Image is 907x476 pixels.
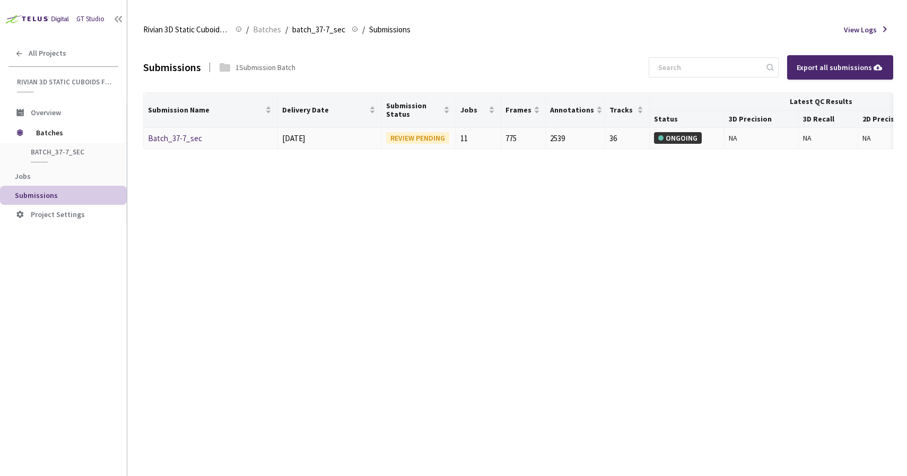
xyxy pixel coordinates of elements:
span: batch_37-7_sec [292,23,345,36]
span: Submissions [15,191,58,200]
th: Annotations [546,93,605,128]
span: Rivian 3D Static Cuboids fixed[2024-25] [143,23,229,36]
span: Submission Name [148,106,263,114]
li: / [362,23,365,36]
div: [DATE] [282,132,377,145]
div: 11 [460,132,496,145]
div: 775 [505,132,541,145]
span: batch_37-7_sec [31,148,109,157]
span: Submissions [369,23,411,36]
th: 3D Precision [725,110,799,128]
span: Batches [36,122,109,143]
span: Frames [505,106,531,114]
div: 36 [609,132,645,145]
th: Status [650,110,724,128]
li: / [285,23,288,36]
div: REVIEW PENDING [386,132,449,144]
div: GT Studio [76,14,104,24]
li: / [246,23,249,36]
div: 1 Submission Batch [236,62,295,73]
th: Tracks [605,93,650,128]
th: Delivery Date [278,93,382,128]
span: Project Settings [31,210,85,219]
span: All Projects [29,49,66,58]
div: Submissions [143,59,201,75]
span: Batches [253,23,281,36]
div: 2539 [550,132,600,145]
span: Delivery Date [282,106,367,114]
th: Jobs [456,93,501,128]
div: ONGOING [654,132,702,144]
th: Submission Name [144,93,278,128]
span: Jobs [460,106,486,114]
span: Jobs [15,171,31,181]
div: Export all submissions [797,62,884,73]
span: Tracks [609,106,635,114]
div: NA [729,132,794,144]
a: Batch_37-7_sec [148,133,202,143]
input: Search [652,58,765,77]
a: Batches [251,23,283,35]
span: View Logs [844,24,877,36]
span: Annotations [550,106,594,114]
th: 3D Recall [799,110,858,128]
div: NA [803,132,853,144]
span: Rivian 3D Static Cuboids fixed[2024-25] [17,77,112,86]
span: Submission Status [386,101,441,118]
th: Frames [501,93,546,128]
span: Overview [31,108,61,117]
th: Submission Status [382,93,456,128]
